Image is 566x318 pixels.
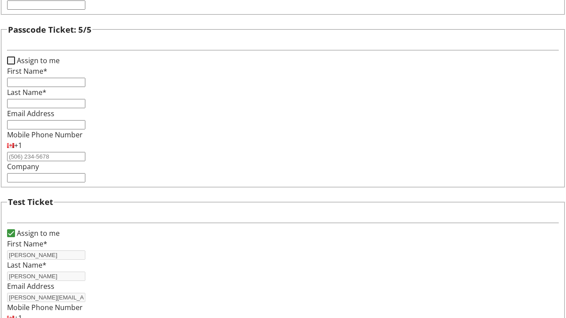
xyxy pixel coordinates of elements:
label: Last Name* [7,87,46,97]
h3: Passcode Ticket: 5/5 [8,23,92,36]
label: Email Address [7,281,54,291]
label: Mobile Phone Number [7,303,83,312]
input: (506) 234-5678 [7,152,85,161]
label: Company [7,162,39,171]
label: Mobile Phone Number [7,130,83,140]
label: Last Name* [7,260,46,270]
label: Email Address [7,109,54,118]
label: First Name* [7,239,47,249]
label: Assign to me [15,228,60,238]
h3: Test Ticket [8,196,53,208]
label: Assign to me [15,55,60,66]
label: First Name* [7,66,47,76]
